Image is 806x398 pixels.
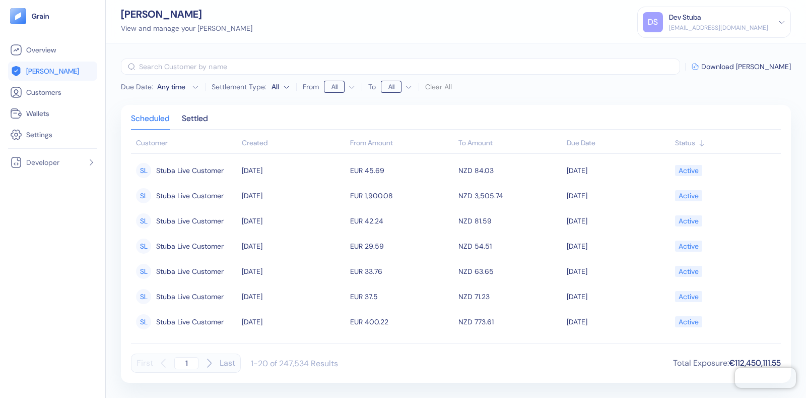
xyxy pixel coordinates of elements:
label: From [303,83,319,90]
div: Active [679,263,699,280]
td: [DATE] [239,234,348,259]
div: SL [136,188,151,203]
td: EUR 400.22 [348,309,456,334]
a: [PERSON_NAME] [10,65,95,77]
td: NZD 54.51 [456,234,564,259]
button: From [324,79,356,95]
span: Stuba Live Customer [156,288,224,305]
td: [DATE] [564,334,673,360]
span: Stuba Live Customer [156,313,224,330]
span: Settings [26,130,52,140]
button: Last [220,354,235,373]
button: Due Date:Any time [121,82,199,92]
td: EUR 37.5 [348,284,456,309]
td: [DATE] [564,208,673,234]
div: SL [136,163,151,178]
td: EUR 45.69 [348,158,456,183]
td: NZD 3,505.74 [456,183,564,208]
div: Active [679,212,699,230]
div: SL [136,213,151,229]
span: Stuba Live Customer [156,338,224,356]
div: SL [136,289,151,304]
td: [DATE] [239,334,348,360]
div: Dev Stuba [669,12,701,23]
td: [DATE] [239,183,348,208]
label: Settlement Type: [212,83,266,90]
a: Settings [10,129,95,141]
td: EUR 29.59 [348,234,456,259]
a: Customers [10,86,95,98]
span: Stuba Live Customer [156,238,224,255]
span: Download [PERSON_NAME] [701,63,791,70]
span: Customers [26,87,61,97]
div: SL [136,239,151,254]
span: Stuba Live Customer [156,263,224,280]
div: View and manage your [PERSON_NAME] [121,23,252,34]
div: Total Exposure : [673,357,781,369]
div: Active [679,238,699,255]
div: [PERSON_NAME] [121,9,252,19]
span: Stuba Live Customer [156,187,224,204]
td: [DATE] [564,284,673,309]
span: Stuba Live Customer [156,162,224,179]
div: Any time [157,82,187,92]
img: logo-tablet-V2.svg [10,8,26,24]
td: NZD 81.59 [456,208,564,234]
div: Sort ascending [675,138,776,148]
span: Overview [26,45,56,55]
td: [DATE] [239,284,348,309]
button: First [137,354,153,373]
td: NZD 1,742.39 [456,334,564,360]
td: NZD 84.03 [456,158,564,183]
td: EUR 1,900.08 [348,183,456,208]
a: Wallets [10,107,95,120]
td: EUR 951.34 [348,334,456,360]
span: €112,450,111.55 [729,358,781,368]
div: Active [679,162,699,179]
button: Settlement Type: [272,79,290,95]
input: Search Customer by name [139,59,680,75]
label: To [368,83,376,90]
div: Active [679,313,699,330]
div: Active [679,338,699,356]
span: Due Date : [121,82,153,92]
th: Customer [131,134,239,154]
div: DS [643,12,663,32]
div: SL [136,314,151,329]
span: [PERSON_NAME] [26,66,79,76]
span: Developer [26,157,59,167]
div: Active [679,288,699,305]
div: Sort ascending [242,138,345,148]
td: [DATE] [564,158,673,183]
th: From Amount [348,134,456,154]
td: NZD 773.61 [456,309,564,334]
td: NZD 71.23 [456,284,564,309]
td: [DATE] [564,309,673,334]
button: To [381,79,413,95]
div: Scheduled [131,115,170,129]
div: Sort ascending [567,138,670,148]
td: [DATE] [564,234,673,259]
div: Active [679,187,699,204]
button: Download [PERSON_NAME] [692,63,791,70]
td: [DATE] [564,259,673,284]
td: EUR 42.24 [348,208,456,234]
th: To Amount [456,134,564,154]
td: [DATE] [564,183,673,208]
td: [DATE] [239,208,348,234]
div: SL [136,264,151,279]
div: [EMAIL_ADDRESS][DOMAIN_NAME] [669,23,768,32]
a: Overview [10,44,95,56]
span: Stuba Live Customer [156,212,224,230]
td: EUR 33.76 [348,259,456,284]
span: Wallets [26,108,49,119]
td: [DATE] [239,259,348,284]
img: logo [31,13,50,20]
div: 1-20 of 247,534 Results [251,358,338,369]
td: NZD 63.65 [456,259,564,284]
iframe: Chatra live chat [735,368,796,388]
td: [DATE] [239,158,348,183]
div: Settled [182,115,208,129]
td: [DATE] [239,309,348,334]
